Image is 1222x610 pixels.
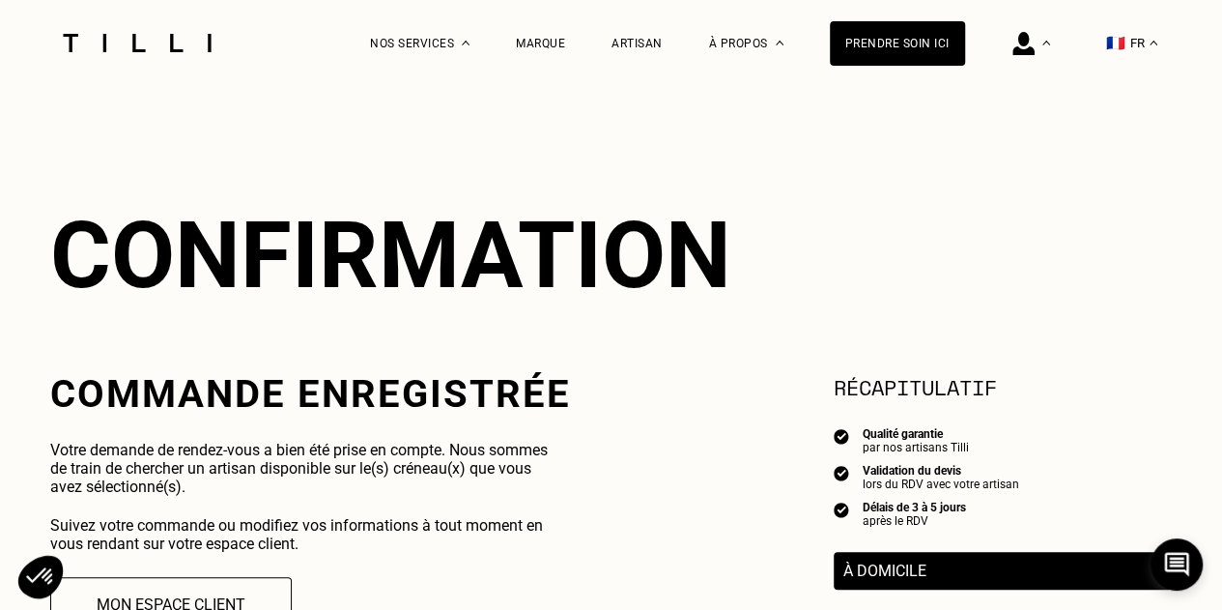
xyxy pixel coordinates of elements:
span: 🇫🇷 [1106,34,1125,52]
section: Récapitulatif [834,371,1172,403]
img: icon list info [834,501,849,518]
h2: Commande enregistrée [50,371,571,417]
p: Suivez votre commande ou modifiez vos informations à tout moment en vous rendant sur votre espace... [50,516,565,553]
img: icône connexion [1012,32,1035,55]
img: icon list info [834,427,849,445]
div: Qualité garantie [863,427,969,441]
div: Délais de 3 à 5 jours [863,501,966,514]
p: À domicile [843,562,1162,580]
div: Confirmation [50,201,1172,309]
img: Menu déroulant [1042,41,1050,45]
img: Menu déroulant [462,41,469,45]
p: Votre demande de rendez-vous a bien été prise en compte. Nous sommes de train de chercher un arti... [50,441,565,496]
a: Marque [516,37,565,50]
a: Prendre soin ici [830,21,965,66]
div: par nos artisans Tilli [863,441,969,454]
img: Logo du service de couturière Tilli [56,34,218,52]
a: Artisan [611,37,663,50]
img: menu déroulant [1150,41,1157,45]
div: Validation du devis [863,464,1019,478]
img: Menu déroulant à propos [776,41,783,45]
div: lors du RDV avec votre artisan [863,478,1019,491]
img: icon list info [834,464,849,481]
div: après le RDV [863,514,966,528]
